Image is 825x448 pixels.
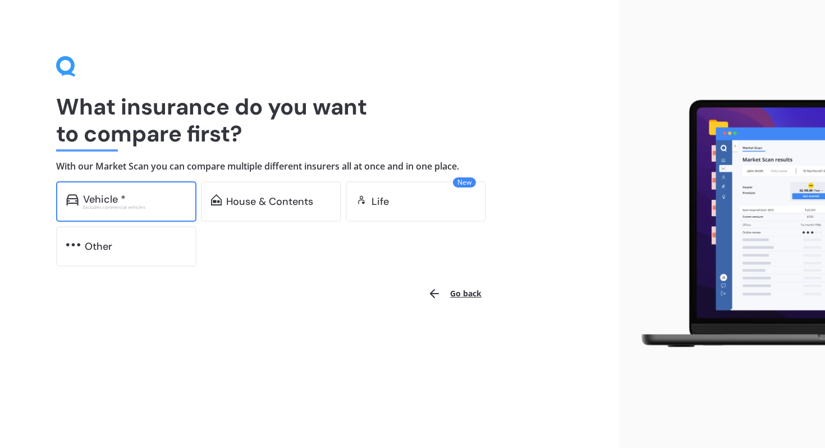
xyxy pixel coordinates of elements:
[56,161,563,172] h4: With our Market Scan you can compare multiple different insurers all at once and in one place.
[66,194,79,205] img: car.f15378c7a67c060ca3f3.svg
[56,93,563,147] h1: What insurance do you want to compare first?
[83,194,126,205] div: Vehicle *
[211,194,222,205] img: home-and-contents.b802091223b8502ef2dd.svg
[356,194,367,205] img: life.f720d6a2d7cdcd3ad642.svg
[421,280,488,307] button: Go back
[453,177,476,188] span: New
[372,196,389,207] div: Life
[66,239,80,250] img: other.81dba5aafe580aa69f38.svg
[83,205,186,209] div: Excludes commercial vehicles
[226,196,313,207] div: House & Contents
[85,241,112,252] div: Other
